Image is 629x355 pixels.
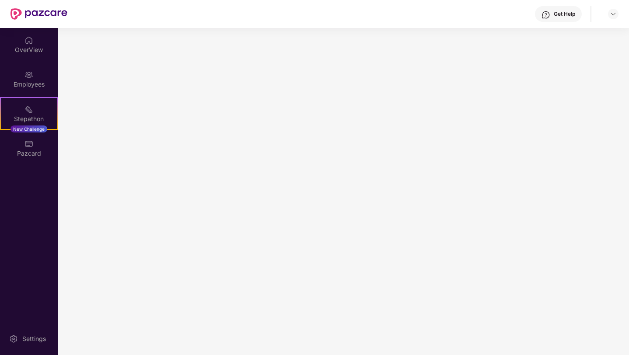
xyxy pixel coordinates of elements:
[554,10,575,17] div: Get Help
[542,10,550,19] img: svg+xml;base64,PHN2ZyBpZD0iSGVscC0zMngzMiIgeG1sbnM9Imh0dHA6Ly93d3cudzMub3JnLzIwMDAvc3ZnIiB3aWR0aD...
[1,115,57,123] div: Stepathon
[610,10,617,17] img: svg+xml;base64,PHN2ZyBpZD0iRHJvcGRvd24tMzJ4MzIiIHhtbG5zPSJodHRwOi8vd3d3LnczLm9yZy8yMDAwL3N2ZyIgd2...
[10,125,47,132] div: New Challenge
[24,70,33,79] img: svg+xml;base64,PHN2ZyBpZD0iRW1wbG95ZWVzIiB4bWxucz0iaHR0cDovL3d3dy53My5vcmcvMjAwMC9zdmciIHdpZHRoPS...
[10,8,67,20] img: New Pazcare Logo
[9,334,18,343] img: svg+xml;base64,PHN2ZyBpZD0iU2V0dGluZy0yMHgyMCIgeG1sbnM9Imh0dHA6Ly93d3cudzMub3JnLzIwMDAvc3ZnIiB3aW...
[24,105,33,114] img: svg+xml;base64,PHN2ZyB4bWxucz0iaHR0cDovL3d3dy53My5vcmcvMjAwMC9zdmciIHdpZHRoPSIyMSIgaGVpZ2h0PSIyMC...
[24,139,33,148] img: svg+xml;base64,PHN2ZyBpZD0iUGF6Y2FyZCIgeG1sbnM9Imh0dHA6Ly93d3cudzMub3JnLzIwMDAvc3ZnIiB3aWR0aD0iMj...
[24,36,33,45] img: svg+xml;base64,PHN2ZyBpZD0iSG9tZSIgeG1sbnM9Imh0dHA6Ly93d3cudzMub3JnLzIwMDAvc3ZnIiB3aWR0aD0iMjAiIG...
[20,334,49,343] div: Settings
